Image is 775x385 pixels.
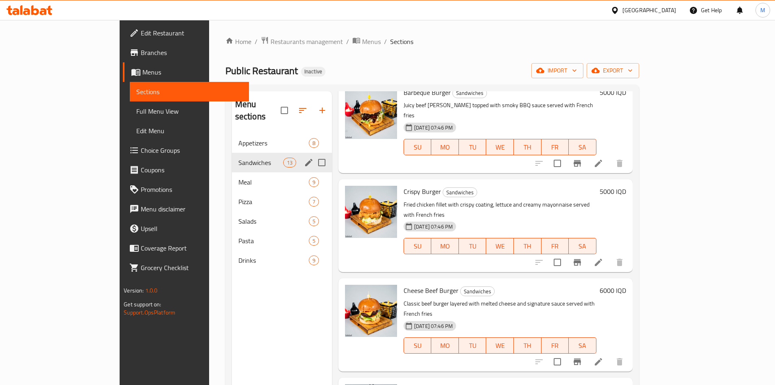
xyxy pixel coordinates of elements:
span: TU [462,141,483,153]
span: Select to update [549,155,566,172]
img: Crispy Burger [345,186,397,238]
span: Select all sections [276,102,293,119]
a: Edit menu item [594,158,603,168]
h6: 5000 IQD [600,87,626,98]
span: Sections [136,87,242,97]
span: Menus [142,67,242,77]
span: 7 [309,198,319,206]
button: TH [514,139,541,155]
span: Coupons [141,165,242,175]
li: / [255,37,258,46]
span: Upsell [141,224,242,233]
a: Support.OpsPlatform [124,307,175,318]
span: Select to update [549,254,566,271]
button: WE [486,337,514,354]
li: / [346,37,349,46]
button: SA [569,139,596,155]
button: Branch-specific-item [568,154,587,173]
span: MO [434,141,456,153]
li: / [384,37,387,46]
span: TH [517,141,538,153]
span: [DATE] 07:46 PM [411,322,456,330]
span: SU [407,141,428,153]
span: Select to update [549,353,566,370]
button: MO [431,238,459,254]
div: items [309,236,319,246]
span: Sort sections [293,101,312,120]
span: Menu disclaimer [141,204,242,214]
span: 5 [309,218,319,225]
div: Salads5 [232,211,332,231]
button: TH [514,238,541,254]
span: Full Menu View [136,106,242,116]
span: TU [462,340,483,352]
span: Salads [238,216,309,226]
div: Meal9 [232,172,332,192]
a: Edit menu item [594,357,603,367]
nav: breadcrumb [225,36,639,47]
h6: 5000 IQD [600,186,626,197]
div: items [309,197,319,207]
button: FR [541,337,569,354]
a: Restaurants management [261,36,343,47]
span: WE [489,141,511,153]
span: MO [434,240,456,252]
span: Coverage Report [141,243,242,253]
a: Promotions [123,180,249,199]
a: Choice Groups [123,141,249,160]
a: Edit menu item [594,257,603,267]
span: WE [489,340,511,352]
div: [GEOGRAPHIC_DATA] [622,6,676,15]
button: delete [610,154,629,173]
span: Get support on: [124,299,161,310]
p: Classic beef burger layered with melted cheese and signature sauce served with French fries [404,299,596,319]
button: FR [541,139,569,155]
span: Promotions [141,185,242,194]
span: Restaurants management [271,37,343,46]
p: Fried chicken fillet with crispy coating, lettuce and creamy mayonnaise served with French fries [404,200,596,220]
button: Add section [312,101,332,120]
button: export [587,63,639,78]
span: Crispy Burger [404,185,441,198]
span: Drinks [238,255,309,265]
span: MO [434,340,456,352]
button: edit [303,156,315,169]
button: Branch-specific-item [568,253,587,272]
span: Inactive [301,68,325,75]
img: Cheese Beef Burger [345,285,397,337]
span: WE [489,240,511,252]
span: Pasta [238,236,309,246]
a: Full Menu View [130,101,249,121]
span: Edit Restaurant [141,28,242,38]
a: Menus [352,36,381,47]
span: Appetizers [238,138,309,148]
div: Pizza7 [232,192,332,211]
span: Sandwiches [238,158,283,167]
span: import [538,66,577,76]
span: [DATE] 07:46 PM [411,223,456,231]
a: Branches [123,43,249,62]
span: 9 [309,178,319,186]
img: Barbeque Burger [345,87,397,139]
button: MO [431,139,459,155]
span: Cheese Beef Burger [404,284,458,297]
div: items [309,255,319,265]
span: 1.0.0 [145,285,158,296]
span: Version: [124,285,144,296]
span: export [593,66,633,76]
span: 9 [309,257,319,264]
div: items [283,158,296,167]
div: Pasta5 [232,231,332,251]
span: FR [545,141,566,153]
button: delete [610,253,629,272]
a: Grocery Checklist [123,258,249,277]
h2: Menu sections [235,98,281,123]
div: Appetizers8 [232,133,332,153]
span: TU [462,240,483,252]
span: M [760,6,765,15]
span: FR [545,240,566,252]
span: 5 [309,237,319,245]
span: TH [517,340,538,352]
